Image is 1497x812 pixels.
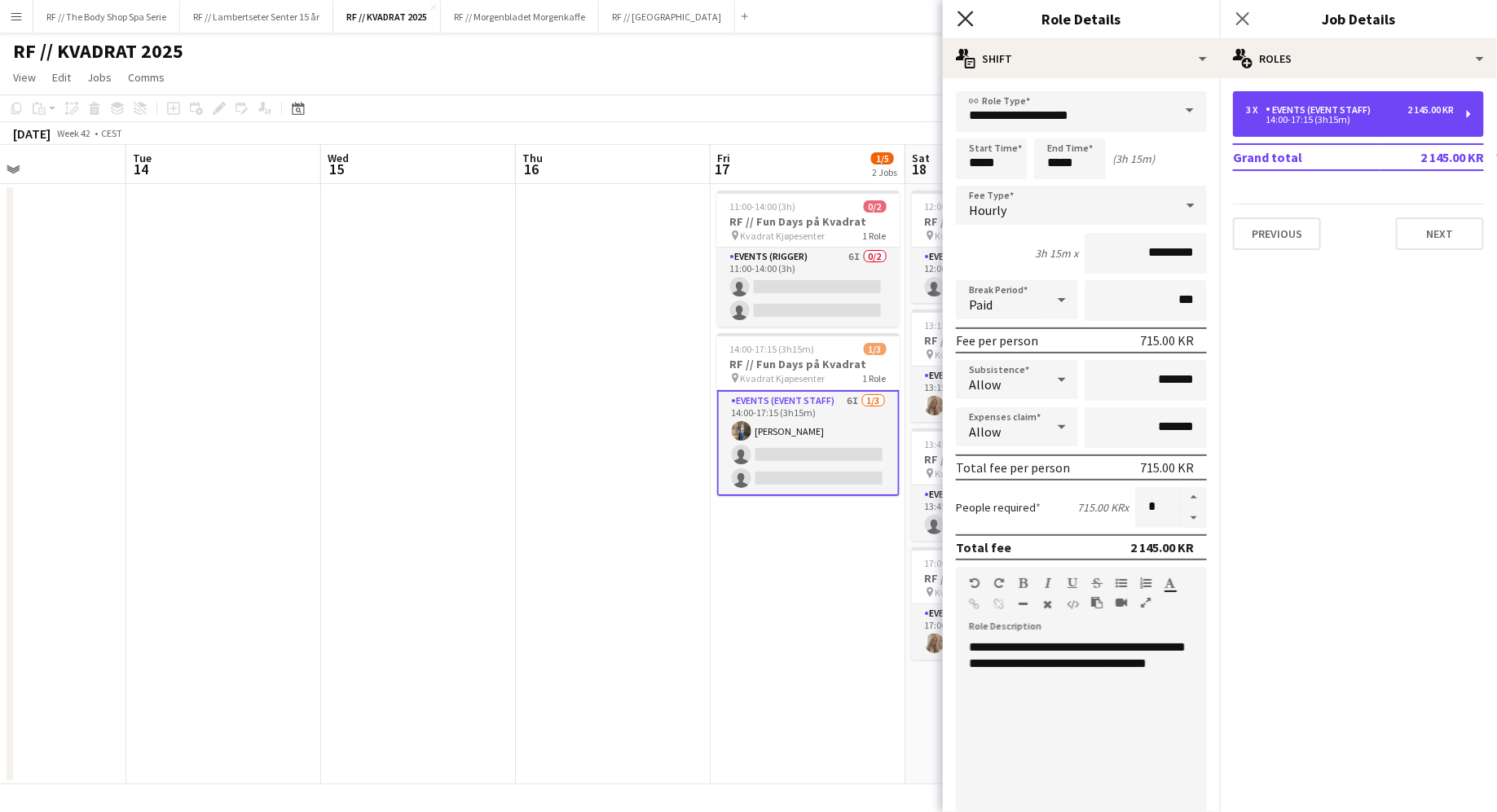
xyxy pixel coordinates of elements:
[912,428,1094,541] app-job-card: 13:45-17:00 (3h15m)0/1RF // Fun Days på Kvadrat Kvadrat Kjøpesenter1 RoleEvents (Event Staff)5I0/...
[969,202,1006,218] span: Hourly
[912,604,1094,660] app-card-role: Events (Rigger)1/117:00-19:00 (2h)[PERSON_NAME]
[925,438,1010,450] span: 13:45-17:00 (3h15m)
[13,125,51,142] div: [DATE]
[912,333,1094,348] h3: RF // Fun Days på Kvadrat
[52,70,71,85] span: Edit
[128,70,165,85] span: Comms
[1042,598,1054,611] button: Clear Formatting
[1140,577,1151,590] button: Ordered List
[1018,577,1029,590] button: Bold
[7,67,42,88] a: View
[969,376,1001,393] span: Allow
[1116,596,1127,609] button: Insert video
[1246,116,1454,124] div: 14:00-17:15 (3h15m)
[912,248,1094,303] app-card-role: Events (Event Staff)3I0/112:00-19:00 (7h)
[717,214,900,229] h3: RF // Fun Days på Kvadrat
[121,67,171,88] a: Comms
[1165,577,1176,590] button: Text Color
[912,547,1094,660] app-job-card: 17:00-19:00 (2h)1/1RF // Fun Days på Kvadrat Kvadrat Kjøpesenter1 RoleEvents (Rigger)1/117:00-19:...
[969,577,980,590] button: Undo
[969,296,993,313] span: Paid
[81,67,118,88] a: Jobs
[1220,8,1497,29] h3: Job Details
[730,200,796,213] span: 11:00-14:00 (3h)
[1140,332,1194,349] div: 715.00 KR
[717,248,900,327] app-card-role: Events (Rigger)6I0/211:00-14:00 (3h)
[1407,104,1454,116] div: 2 145.00 KR
[1067,577,1078,590] button: Underline
[715,160,730,178] span: 17
[864,343,887,355] span: 1/3
[1091,577,1103,590] button: Strikethrough
[1140,596,1151,609] button: Fullscreen
[993,577,1005,590] button: Redo
[1130,539,1194,555] div: 2 145.00 KR
[1116,577,1127,590] button: Unordered List
[936,467,1020,480] span: Kvadrat Kjøpesenter
[1042,577,1054,590] button: Italic
[956,332,1038,349] div: Fee per person
[46,67,77,88] a: Edit
[717,333,900,496] div: 14:00-17:15 (3h15m)1/3RF // Fun Days på Kvadrat Kvadrat Kjøpesenter1 RoleEvents (Event Staff)6I1/...
[943,39,1220,78] div: Shift
[730,343,815,355] span: 14:00-17:15 (3h15m)
[925,319,1010,331] span: 13:15-17:00 (3h45m)
[909,160,930,178] span: 18
[1112,151,1155,166] div: (3h 15m)
[520,160,543,178] span: 16
[925,557,991,569] span: 17:00-19:00 (2h)
[872,166,897,178] div: 2 Jobs
[936,349,1020,361] span: Kvadrat Kjøpesenter
[54,127,95,139] span: Week 42
[441,1,599,33] button: RF // Morgenbladet Morgenkaffe
[522,151,543,165] span: Thu
[912,485,1094,541] app-card-role: Events (Event Staff)5I0/113:45-17:00 (3h15m)
[969,424,1001,440] span: Allow
[1077,500,1129,515] div: 715.00 KR x
[956,500,1041,515] label: People required
[1018,598,1029,611] button: Horizontal Line
[87,70,112,85] span: Jobs
[717,191,900,327] div: 11:00-14:00 (3h)0/2RF // Fun Days på Kvadrat Kvadrat Kjøpesenter1 RoleEvents (Rigger)6I0/211:00-1...
[1181,487,1207,508] button: Increase
[328,151,349,165] span: Wed
[717,390,900,496] app-card-role: Events (Event Staff)6I1/314:00-17:15 (3h15m)[PERSON_NAME]
[1035,246,1078,261] div: 3h 15m x
[599,1,735,33] button: RF // [GEOGRAPHIC_DATA]
[1220,39,1497,78] div: Roles
[956,459,1070,476] div: Total fee per person
[13,39,183,64] h1: RF // KVADRAT 2025
[912,214,1094,229] h3: RF // Fun Days på Kvadrat
[1181,508,1207,529] button: Decrease
[912,309,1094,422] app-job-card: 13:15-17:00 (3h45m)1/1RF // Fun Days på Kvadrat Kvadrat Kjøpesenter1 RoleEvents (Event Staff)1/11...
[863,230,887,242] span: 1 Role
[863,372,887,384] span: 1 Role
[925,200,991,213] span: 12:00-19:00 (7h)
[130,160,152,178] span: 14
[1233,144,1381,170] td: Grand total
[1140,459,1194,476] div: 715.00 KR
[912,191,1094,303] app-job-card: 12:00-19:00 (7h)0/1RF // Fun Days på Kvadrat Kvadrat Kjøpesenter1 RoleEvents (Event Staff)3I0/112...
[717,357,900,371] h3: RF // Fun Days på Kvadrat
[1067,598,1078,611] button: HTML Code
[943,8,1220,29] h3: Role Details
[936,230,1020,242] span: Kvadrat Kjøpesenter
[912,151,930,165] span: Sat
[741,372,826,384] span: Kvadrat Kjøpesenter
[333,1,441,33] button: RF // KVADRAT 2025
[101,127,122,139] div: CEST
[13,70,36,85] span: View
[33,1,180,33] button: RF // The Body Shop Spa Serie
[1091,596,1103,609] button: Paste as plain text
[741,230,826,242] span: Kvadrat Kjøpesenter
[912,452,1094,467] h3: RF // Fun Days på Kvadrat
[936,586,1020,599] span: Kvadrat Kjøpesenter
[180,1,333,33] button: RF // Lambertseter Senter 15 år
[912,571,1094,586] h3: RF // Fun Days på Kvadrat
[871,152,894,165] span: 1/5
[1381,144,1484,170] td: 2 145.00 KR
